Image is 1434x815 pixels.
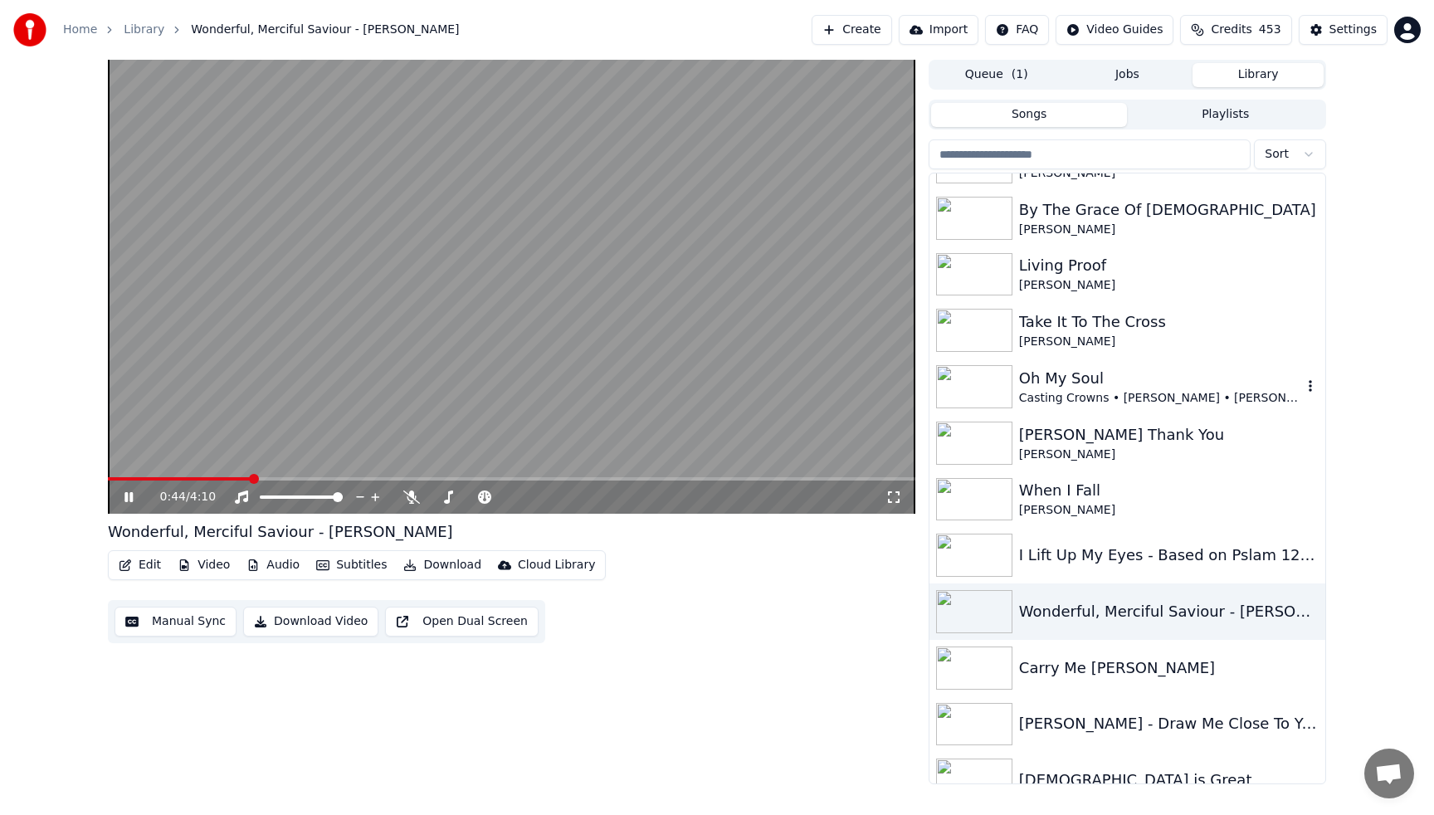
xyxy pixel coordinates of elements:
[518,557,595,573] div: Cloud Library
[1019,423,1319,447] div: [PERSON_NAME] Thank You
[1019,479,1319,502] div: When I Fall
[1259,22,1281,38] span: 453
[63,22,97,38] a: Home
[1019,310,1319,334] div: Take It To The Cross
[385,607,539,637] button: Open Dual Screen
[1364,749,1414,798] div: Open chat
[191,22,459,38] span: Wonderful, Merciful Saviour - [PERSON_NAME]
[190,489,216,505] span: 4:10
[397,554,488,577] button: Download
[1019,165,1319,182] div: [PERSON_NAME]
[931,63,1062,87] button: Queue
[1019,390,1302,407] div: Casting Crowns • [PERSON_NAME] • [PERSON_NAME]
[108,520,453,544] div: Wonderful, Merciful Saviour - [PERSON_NAME]
[812,15,892,45] button: Create
[1211,22,1251,38] span: Credits
[1019,447,1319,463] div: [PERSON_NAME]
[1265,146,1289,163] span: Sort
[1019,656,1319,680] div: Carry Me [PERSON_NAME]
[112,554,168,577] button: Edit
[1019,502,1319,519] div: [PERSON_NAME]
[1193,63,1324,87] button: Library
[171,554,237,577] button: Video
[1062,63,1193,87] button: Jobs
[310,554,393,577] button: Subtitles
[243,607,378,637] button: Download Video
[1019,334,1319,350] div: [PERSON_NAME]
[1056,15,1173,45] button: Video Guides
[1019,712,1319,735] div: [PERSON_NAME] - Draw Me Close To You
[931,103,1128,127] button: Songs
[240,554,306,577] button: Audio
[124,22,164,38] a: Library
[1299,15,1388,45] button: Settings
[1019,544,1319,567] div: I Lift Up My Eyes - Based on Pslam 121 - Vocals by [PERSON_NAME]
[1019,769,1319,792] div: [DEMOGRAPHIC_DATA] is Great
[1329,22,1377,38] div: Settings
[1012,66,1028,83] span: ( 1 )
[1019,254,1319,277] div: Living Proof
[1019,367,1302,390] div: Oh My Soul
[985,15,1049,45] button: FAQ
[1019,600,1319,623] div: Wonderful, Merciful Saviour - [PERSON_NAME]
[13,13,46,46] img: youka
[1019,222,1319,238] div: [PERSON_NAME]
[1019,277,1319,294] div: [PERSON_NAME]
[63,22,460,38] nav: breadcrumb
[1127,103,1324,127] button: Playlists
[1019,198,1319,222] div: By The Grace Of [DEMOGRAPHIC_DATA]
[160,489,186,505] span: 0:44
[115,607,237,637] button: Manual Sync
[160,489,200,505] div: /
[899,15,978,45] button: Import
[1180,15,1291,45] button: Credits453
